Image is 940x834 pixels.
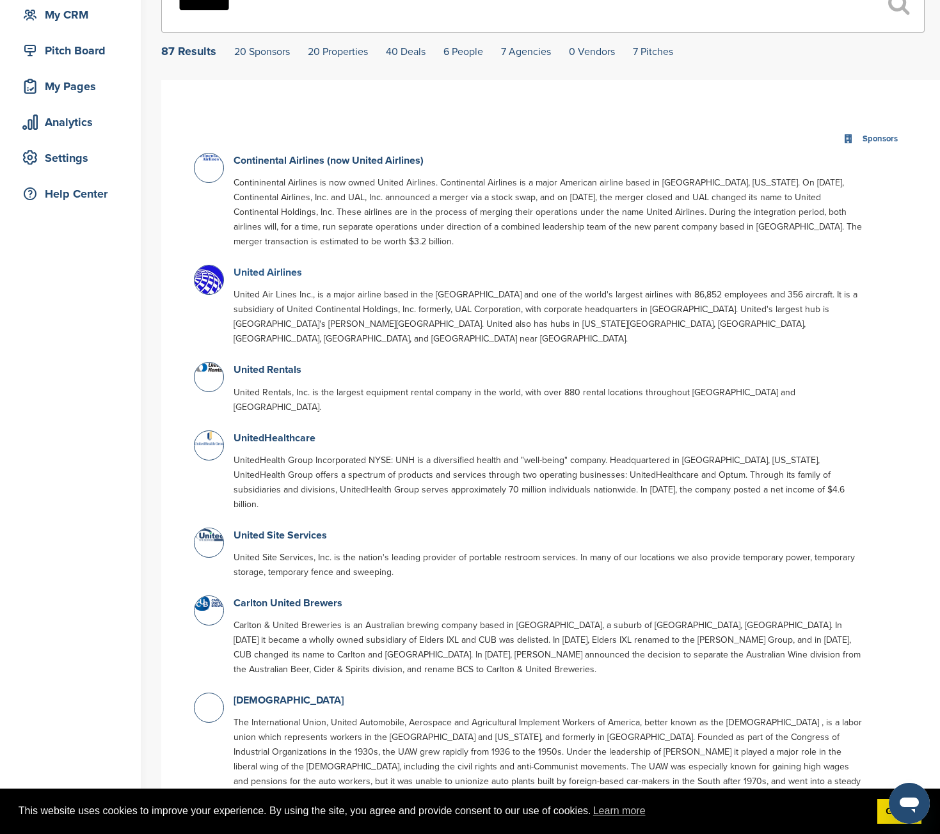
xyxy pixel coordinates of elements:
p: UnitedHealth Group Incorporated NYSE: UNH is a diversified health and "well-being" company. Headq... [234,453,863,512]
img: Open uri20141112 50798 1vq4erc [195,693,227,725]
a: 20 Properties [308,45,368,58]
a: Analytics [13,107,128,137]
a: 40 Deals [386,45,426,58]
a: United Site Services [234,529,327,542]
img: Data [195,154,227,161]
div: Help Center [19,182,128,205]
a: 0 Vendors [569,45,615,58]
img: Data [195,431,227,446]
div: 87 Results [161,45,216,57]
a: Continental Airlines (now United Airlines) [234,154,424,167]
a: 20 Sponsors [234,45,290,58]
a: United Rentals [234,363,301,376]
p: The International Union, United Automobile, Aerospace and Agricultural Implement Workers of Ameri... [234,715,863,803]
p: Carlton & United Breweries is an Australian brewing company based in [GEOGRAPHIC_DATA], a suburb ... [234,618,863,677]
a: United Airlines [234,266,302,279]
iframe: Button to launch messaging window [889,783,930,824]
img: Data [195,363,227,372]
div: Analytics [19,111,128,134]
span: This website uses cookies to improve your experience. By using the site, you agree and provide co... [19,801,867,821]
img: Data [195,596,227,611]
p: United Site Services, Inc. is the nation's leading provider of portable restroom services. In man... [234,550,863,579]
a: Help Center [13,179,128,208]
a: Pitch Board [13,36,128,65]
p: United Air Lines Inc., is a major airline based in the [GEOGRAPHIC_DATA] and one of the world's l... [234,287,863,346]
a: [DEMOGRAPHIC_DATA] [234,694,344,707]
a: learn more about cookies [591,801,648,821]
div: Pitch Board [19,39,128,62]
a: My Pages [13,72,128,101]
a: 6 People [443,45,483,58]
div: Sponsors [859,132,901,146]
a: Carlton United Brewers [234,597,342,610]
img: 6exslf13 400x400 [195,265,227,297]
a: 7 Pitches [633,45,673,58]
a: 7 Agencies [501,45,551,58]
div: My Pages [19,75,128,98]
div: Settings [19,146,128,169]
div: My CRM [19,3,128,26]
p: United Rentals, Inc. is the largest equipment rental company in the world, with over 880 rental l... [234,385,863,414]
p: Contininental Airlines is now owned United Airlines. Continental Airlines is a major American air... [234,175,863,249]
a: dismiss cookie message [877,799,921,824]
img: Open uri20141112 50798 70qvkn [195,528,227,544]
a: UnitedHealthcare [234,432,315,445]
a: Settings [13,143,128,173]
